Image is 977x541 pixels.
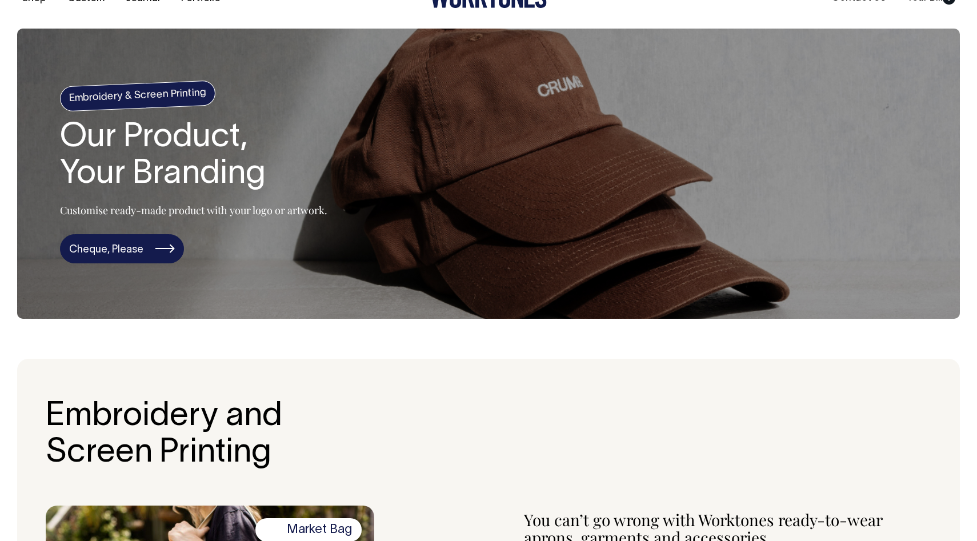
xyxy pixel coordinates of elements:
h4: Embroidery & Screen Printing [59,81,216,112]
a: Cheque, Please [60,234,184,264]
span: Market Bag [255,518,362,541]
h1: Our Product, Your Branding [60,120,327,193]
h2: Embroidery and Screen Printing [46,399,374,472]
p: Customise ready-made product with your logo or artwork. [60,203,327,217]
